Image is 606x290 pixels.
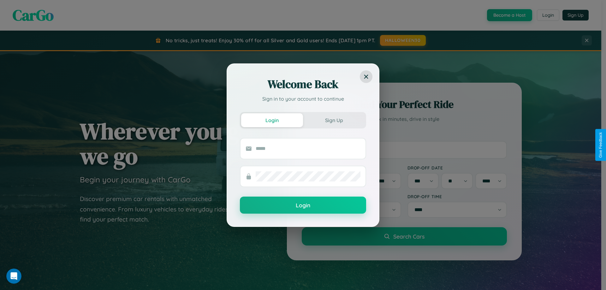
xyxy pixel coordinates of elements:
[240,197,366,214] button: Login
[240,95,366,103] p: Sign in to your account to continue
[598,132,603,158] div: Give Feedback
[6,269,21,284] iframe: Intercom live chat
[240,77,366,92] h2: Welcome Back
[241,113,303,127] button: Login
[303,113,365,127] button: Sign Up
